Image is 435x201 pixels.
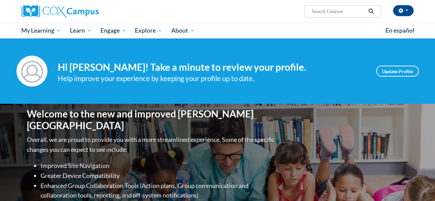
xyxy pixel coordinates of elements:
[167,23,199,38] a: About
[171,26,195,35] span: About
[311,7,366,15] input: Search Courses
[21,26,61,35] span: My Learning
[376,66,419,77] a: Update Profile
[58,73,366,84] div: Help improve your experience by keeping your profile up to date.
[22,5,145,18] a: Cox Campus
[17,56,47,87] img: Profile Image
[130,23,167,38] a: Explore
[100,26,126,35] span: Engage
[27,108,276,131] h1: Welcome to the new and improved [PERSON_NAME][GEOGRAPHIC_DATA]
[17,23,419,38] div: Main menu
[381,23,419,38] a: En español
[135,26,162,35] span: Explore
[27,135,276,155] p: Overall, we are proud to provide you with a more streamlined experience. Some of the specific cha...
[70,26,91,35] span: Learn
[393,5,414,16] button: Account Settings
[17,23,66,38] a: My Learning
[22,5,99,18] img: Cox Campus
[41,181,276,201] li: Enhanced Group Collaboration Tools (Action plans, Group communication and collaboration tools, re...
[407,174,429,196] iframe: Button to launch messaging window
[58,62,366,73] h4: Hi [PERSON_NAME]! Take a minute to review your profile.
[41,161,276,171] li: Improved Site Navigation
[65,23,96,38] a: Learn
[366,7,376,15] button: Search
[385,27,414,34] span: En español
[96,23,131,38] a: Engage
[41,171,276,181] li: Greater Device Compatibility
